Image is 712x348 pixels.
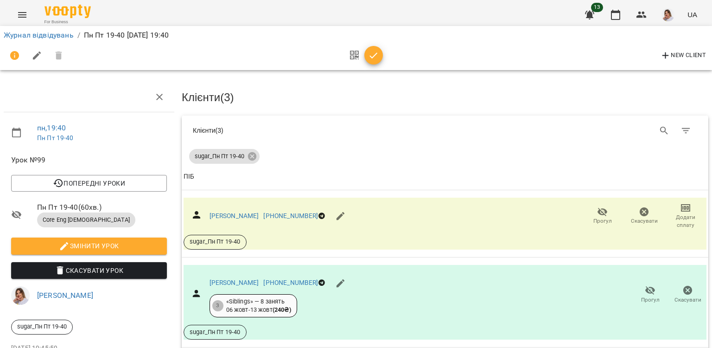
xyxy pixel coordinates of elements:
div: sugar_Пн Пт 19-40 [11,320,73,335]
span: sugar_Пн Пт 19-40 [184,238,246,246]
span: New Client [660,50,706,61]
a: Журнал відвідувань [4,31,74,39]
button: Додати сплату [665,203,706,229]
a: [PHONE_NUMBER] [263,279,318,286]
button: Змінити урок [11,238,167,254]
a: [PHONE_NUMBER] [263,212,318,219]
li: / [77,30,80,41]
span: Пн Пт 19-40 ( 60 хв. ) [37,202,167,213]
a: пн , 19:40 [37,123,66,132]
button: Menu [11,4,33,26]
span: Core Eng [DEMOGRAPHIC_DATA] [37,216,135,224]
a: [PERSON_NAME] [210,279,259,286]
button: Скасувати Урок [11,262,167,279]
div: Table Toolbar [182,116,708,145]
div: ПІБ [184,171,194,182]
button: Скасувати [669,282,706,308]
span: Прогул [641,296,660,304]
button: New Client [658,48,708,63]
span: Скасувати Урок [19,265,159,276]
span: Урок №99 [11,155,167,166]
span: ПІБ [184,171,706,182]
nav: breadcrumb [4,30,708,41]
button: Фільтр [675,120,697,142]
button: Прогул [631,282,669,308]
button: Попередні уроки [11,175,167,192]
a: [PERSON_NAME] [37,291,93,300]
span: sugar_Пн Пт 19-40 [184,328,246,336]
button: Прогул [582,203,623,229]
a: Пн Пт 19-40 [37,134,74,142]
span: For Business [44,19,91,25]
button: Скасувати [623,203,665,229]
button: UA [684,6,701,23]
span: sugar_Пн Пт 19-40 [189,152,250,161]
span: Прогул [593,217,612,225]
span: UA [687,10,697,19]
span: Скасувати [631,217,658,225]
b: ( 240 ₴ ) [273,306,291,313]
a: [PERSON_NAME] [210,212,259,219]
div: «Siblings» — 8 занять 06 жовт - 13 жовт [226,297,291,315]
span: Додати сплату [670,213,701,229]
span: sugar_Пн Пт 19-40 [12,322,72,331]
div: 3 [212,300,223,311]
div: Клієнти ( 3 ) [193,126,438,135]
span: Скасувати [674,296,701,304]
span: 13 [591,3,603,12]
img: d332a1c3318355be326c790ed3ba89f4.jpg [661,8,674,21]
button: Search [653,120,675,142]
p: Пн Пт 19-40 [DATE] 19:40 [84,30,169,41]
div: sugar_Пн Пт 19-40 [189,149,260,164]
img: Voopty Logo [44,5,91,18]
h3: Клієнти ( 3 ) [182,91,708,103]
span: Змінити урок [19,240,159,251]
img: d332a1c3318355be326c790ed3ba89f4.jpg [11,286,30,305]
span: Попередні уроки [19,178,159,189]
div: Sort [184,171,194,182]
